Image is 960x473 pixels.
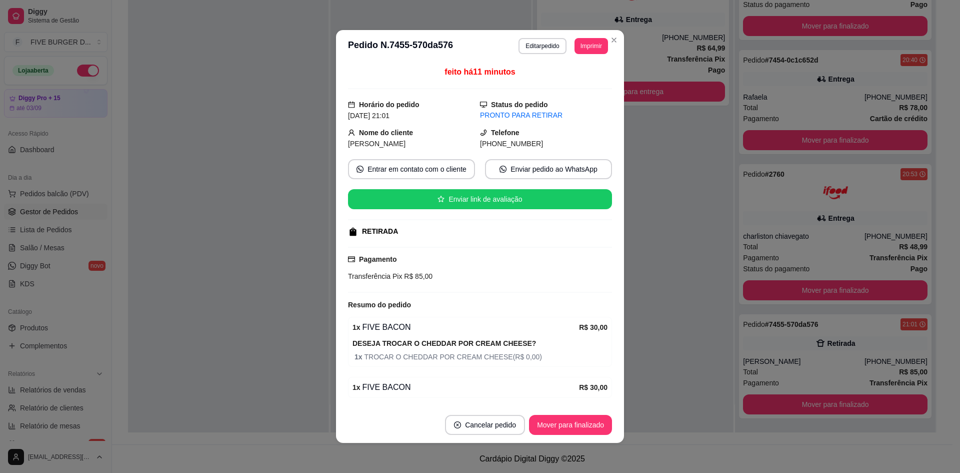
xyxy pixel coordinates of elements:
[348,129,355,136] span: user
[480,110,612,121] div: PRONTO PARA RETIRAR
[402,272,432,280] span: R$ 85,00
[362,226,398,237] div: RETIRADA
[518,38,566,54] button: Editarpedido
[348,38,453,54] h3: Pedido N. 7455-570da576
[348,189,612,209] button: starEnviar link de avaliação
[359,129,413,137] strong: Nome do cliente
[480,140,543,148] span: [PHONE_NUMBER]
[348,140,405,148] span: [PERSON_NAME]
[354,353,364,361] strong: 1 x
[352,383,360,391] strong: 1 x
[359,255,396,263] strong: Pagamento
[480,129,487,136] span: phone
[348,272,402,280] span: Transferência Pix
[354,351,607,362] span: TROCAR O CHEDDAR POR CREAM CHEESE ( R$ 0,00 )
[579,383,607,391] strong: R$ 30,00
[356,166,363,173] span: whats-app
[348,256,355,263] span: credit-card
[352,321,579,333] div: FIVE BACON
[444,68,515,76] span: feito há 11 minutos
[454,421,461,428] span: close-circle
[348,101,355,108] span: calendar
[480,101,487,108] span: desktop
[352,339,536,347] strong: DESEJA TROCAR O CHEDDAR POR CREAM CHEESE?
[574,38,608,54] button: Imprimir
[579,323,607,331] strong: R$ 30,00
[445,415,525,435] button: close-circleCancelar pedido
[348,301,411,309] strong: Resumo do pedido
[491,101,548,109] strong: Status do pedido
[529,415,612,435] button: Mover para finalizado
[352,323,360,331] strong: 1 x
[437,196,444,203] span: star
[352,381,579,393] div: FIVE BACON
[499,166,506,173] span: whats-app
[348,112,389,120] span: [DATE] 21:01
[485,159,612,179] button: whats-appEnviar pedido ao WhatsApp
[348,159,475,179] button: whats-appEntrar em contato com o cliente
[491,129,519,137] strong: Telefone
[606,32,622,48] button: Close
[359,101,419,109] strong: Horário do pedido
